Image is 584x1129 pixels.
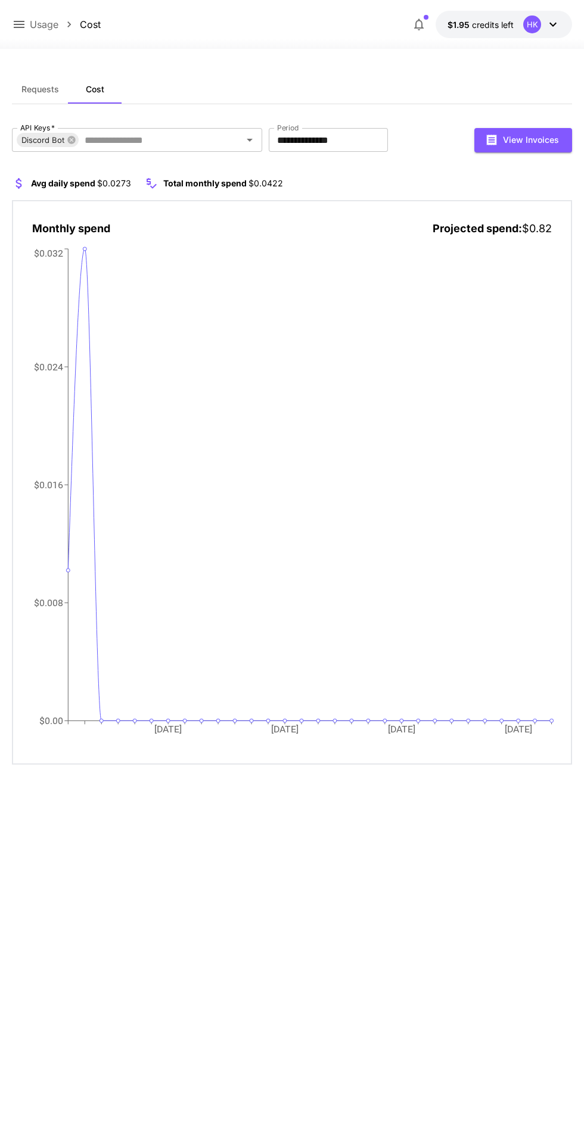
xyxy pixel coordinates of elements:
a: View Invoices [474,133,572,145]
tspan: $0.024 [34,361,63,372]
tspan: $0.008 [34,597,63,609]
p: Monthly spend [32,220,110,236]
a: Cost [80,17,101,32]
tspan: $0.032 [34,247,63,258]
span: $1.95 [448,20,472,30]
span: Discord Bot [17,133,69,147]
label: Period [277,123,299,133]
tspan: [DATE] [154,723,182,735]
tspan: [DATE] [505,723,532,735]
span: Avg daily spend [31,178,95,188]
span: credits left [472,20,514,30]
span: Requests [21,84,59,95]
div: HK [523,15,541,33]
span: Total monthly spend [163,178,247,188]
label: API Keys [20,123,55,133]
nav: breadcrumb [30,17,101,32]
span: $0.0273 [97,178,131,188]
button: Open [241,132,258,148]
div: Discord Bot [17,133,79,147]
button: View Invoices [474,128,572,152]
span: $0.82 [522,222,552,235]
span: $0.0422 [248,178,283,188]
a: Usage [30,17,58,32]
input: Choose date, selected date is Sep 1, 2025 [269,128,380,152]
button: $1.9533HK [436,11,572,38]
div: $1.9533 [448,18,514,31]
span: Cost [86,84,104,95]
tspan: [DATE] [271,723,299,735]
tspan: $0.016 [34,479,63,491]
tspan: $0.00 [39,715,63,726]
tspan: [DATE] [388,723,415,735]
span: Projected spend: [433,222,522,235]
